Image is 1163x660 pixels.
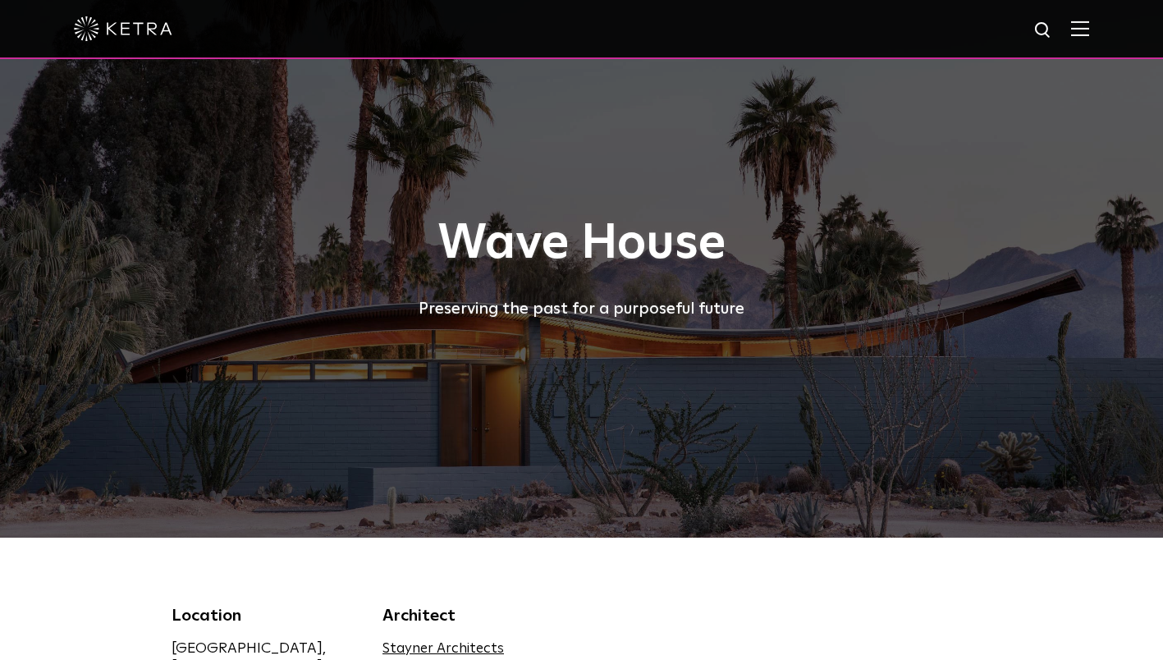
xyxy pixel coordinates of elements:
[1071,21,1089,36] img: Hamburger%20Nav.svg
[1033,21,1054,41] img: search icon
[172,603,359,628] div: Location
[172,217,992,271] h1: Wave House
[172,296,992,322] div: Preserving the past for a purposeful future
[382,603,570,628] div: Architect
[74,16,172,41] img: ketra-logo-2019-white
[382,642,504,656] a: Stayner Architects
